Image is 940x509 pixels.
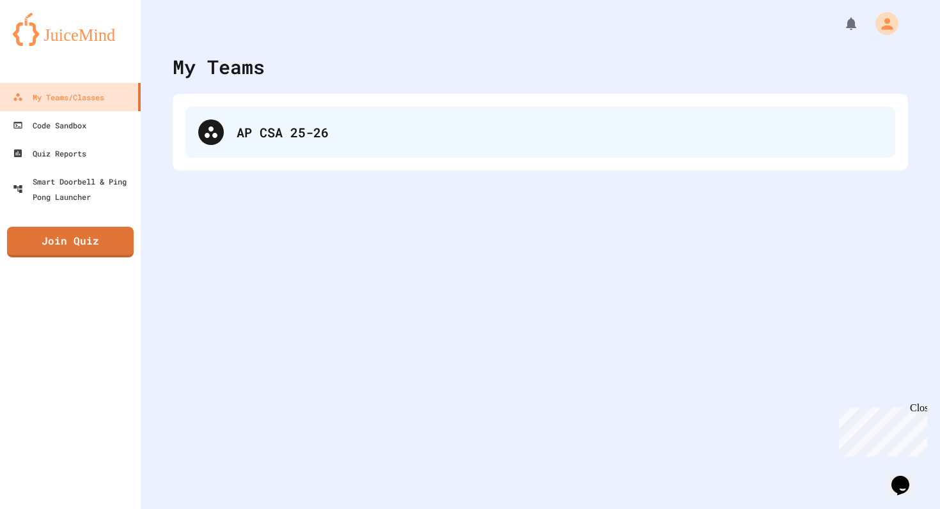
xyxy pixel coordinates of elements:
div: My Teams [173,52,265,81]
img: logo-orange.svg [13,13,128,46]
div: My Account [862,9,902,38]
div: AP CSA 25-26 [185,107,895,158]
div: Quiz Reports [13,146,86,161]
div: My Notifications [820,13,862,34]
iframe: chat widget [834,402,927,457]
div: Code Sandbox [13,118,86,133]
div: My Teams/Classes [13,89,104,105]
a: Join Quiz [7,227,134,257]
div: Chat with us now!Close [5,5,88,81]
div: AP CSA 25-26 [237,123,882,142]
iframe: chat widget [886,458,927,496]
div: Smart Doorbell & Ping Pong Launcher [13,174,136,204]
